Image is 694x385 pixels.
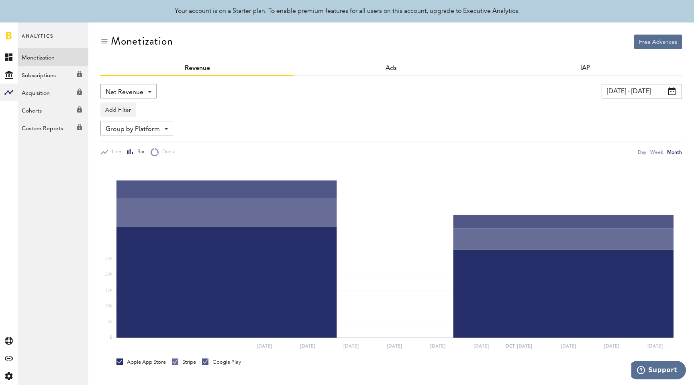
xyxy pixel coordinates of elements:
text: 20K [105,273,113,277]
a: Custom Reports [18,119,88,137]
text: Oct [505,342,515,350]
div: Stripe [172,358,196,366]
text: 10K [105,304,113,308]
div: Apple App Store [116,358,166,366]
a: Revenue [185,65,210,72]
iframe: Opens a widget where you can find more information [631,361,686,381]
text: [DATE] [561,342,576,350]
div: Your account is on a Starter plan. To enable premium features for all users on this account, upgr... [175,6,520,16]
text: 0 [110,336,112,340]
a: Cohorts [18,101,88,119]
text: [DATE] [604,342,619,350]
span: Group by Platform [106,123,160,136]
button: Free Advances [634,35,682,49]
div: Month [667,148,682,156]
text: [DATE] [343,342,359,350]
div: Google Play [202,358,241,366]
text: [DATE] [430,342,445,350]
text: [DATE] [300,342,315,350]
a: Ads [386,65,397,72]
text: 15K [105,289,113,293]
div: Day [638,148,646,156]
a: IAP [580,65,590,72]
text: [DATE] [517,342,532,350]
div: Monetization [111,35,173,47]
a: Subscriptions [18,66,88,84]
div: Week [650,148,663,156]
span: Line [108,149,121,156]
text: [DATE] [474,342,489,350]
text: 25K [105,257,113,261]
span: Bar [134,149,145,156]
text: [DATE] [647,342,663,350]
text: [DATE] [257,342,272,350]
a: Acquisition [18,84,88,101]
button: Add Filter [100,102,136,117]
text: 5K [108,320,113,324]
span: Net Revenue [106,86,143,99]
span: Donut [159,149,176,156]
text: [DATE] [387,342,402,350]
span: Analytics [22,31,53,48]
a: Monetization [18,48,88,66]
